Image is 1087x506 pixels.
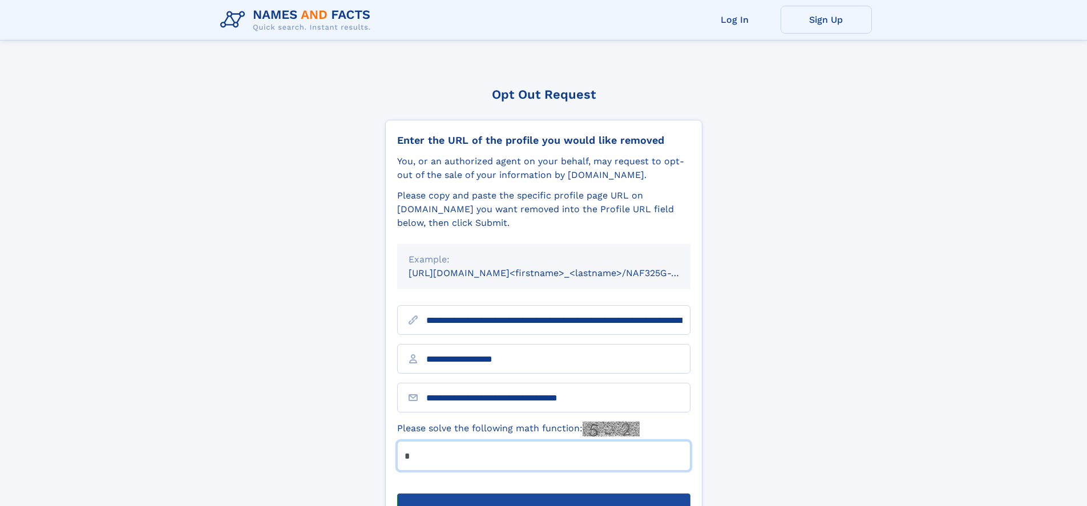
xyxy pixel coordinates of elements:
[409,253,679,266] div: Example:
[397,155,690,182] div: You, or an authorized agent on your behalf, may request to opt-out of the sale of your informatio...
[397,422,640,436] label: Please solve the following math function:
[689,6,781,34] a: Log In
[216,5,380,35] img: Logo Names and Facts
[781,6,872,34] a: Sign Up
[397,189,690,230] div: Please copy and paste the specific profile page URL on [DOMAIN_NAME] you want removed into the Pr...
[409,268,712,278] small: [URL][DOMAIN_NAME]<firstname>_<lastname>/NAF325G-xxxxxxxx
[385,87,702,102] div: Opt Out Request
[397,134,690,147] div: Enter the URL of the profile you would like removed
